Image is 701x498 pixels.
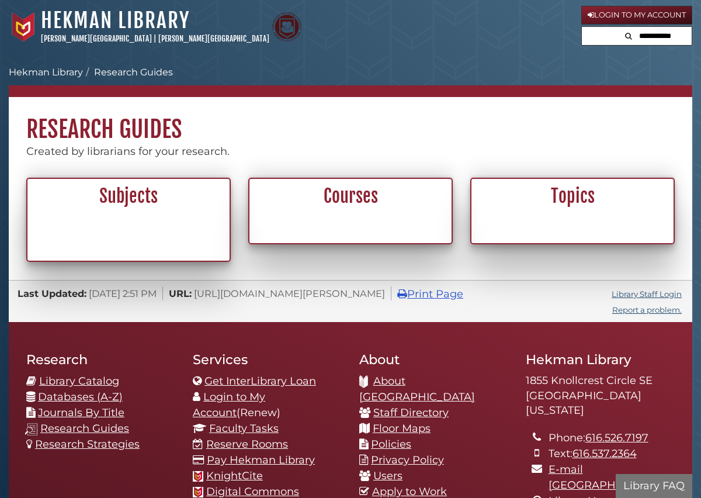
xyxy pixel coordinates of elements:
a: Policies [371,438,411,451]
span: Created by librarians for your research. [26,145,230,158]
button: Library FAQ [616,474,692,498]
li: Phone: [549,430,675,446]
h2: Research [26,351,175,368]
img: research-guides-icon-white_37x37.png [25,423,37,435]
a: Journals By Title [38,406,124,419]
a: Hekman Library [9,67,83,78]
span: [URL][DOMAIN_NAME][PERSON_NAME] [194,288,385,299]
img: Calvin favicon logo [193,471,203,482]
nav: breadcrumb [9,65,692,97]
img: Calvin University [9,12,38,41]
li: (Renew) [193,389,342,421]
a: Login to My Account [581,6,692,25]
a: E-mail [GEOGRAPHIC_DATA] [549,463,664,492]
button: Search [622,27,636,43]
h2: About [359,351,508,368]
a: Library Staff Login [612,289,682,299]
h2: Topics [478,185,667,207]
a: Staff Directory [373,406,449,419]
i: Print Page [397,289,407,299]
a: 616.526.7197 [585,431,648,444]
h2: Courses [256,185,445,207]
a: Research Guides [94,67,173,78]
a: Floor Maps [373,422,431,435]
li: Text: [549,446,675,462]
span: URL: [169,288,192,299]
a: Report a problem. [612,305,682,314]
a: About [GEOGRAPHIC_DATA] [359,375,475,403]
a: Digital Commons [206,485,299,498]
a: Apply to Work [372,485,447,498]
img: Calvin favicon logo [193,487,203,497]
a: Privacy Policy [371,454,444,466]
a: [PERSON_NAME][GEOGRAPHIC_DATA] [41,34,152,43]
h2: Services [193,351,342,368]
a: 616.537.2364 [572,447,637,460]
a: [PERSON_NAME][GEOGRAPHIC_DATA] [158,34,269,43]
span: [DATE] 2:51 PM [89,288,157,299]
a: Hekman Library [41,8,190,33]
a: Reserve Rooms [206,438,288,451]
h2: Hekman Library [526,351,675,368]
a: Research Guides [40,422,129,435]
a: Get InterLibrary Loan [204,375,316,388]
a: KnightCite [206,469,263,482]
a: Faculty Tasks [209,422,279,435]
a: Databases (A-Z) [38,390,123,403]
img: Calvin Theological Seminary [272,12,301,41]
a: Login to My Account [193,390,265,419]
span: | [154,34,157,43]
a: Library Catalog [39,375,119,388]
span: Last Updated: [18,288,86,299]
h1: Research Guides [9,97,692,144]
a: Users [373,469,402,482]
a: Research Strategies [35,438,140,451]
i: Search [625,32,632,40]
address: 1855 Knollcrest Circle SE [GEOGRAPHIC_DATA][US_STATE] [526,373,675,419]
a: Pay Hekman Library [207,454,315,466]
h2: Subjects [34,185,223,207]
a: Print Page [397,288,463,300]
